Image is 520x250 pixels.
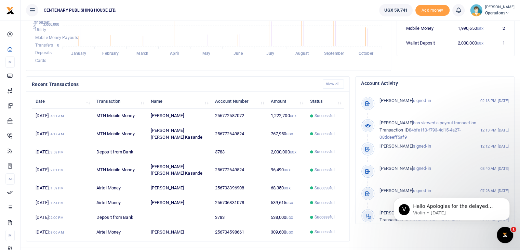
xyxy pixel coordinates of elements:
[470,4,482,16] img: profile-user
[57,43,59,48] tspan: 0
[211,210,267,225] td: 3783
[147,181,211,196] td: [PERSON_NAME]
[49,114,64,118] small: 04:21 AM
[315,229,335,235] span: Successful
[35,58,46,63] span: Cards
[32,198,38,203] button: Gif picker
[267,181,306,196] td: 68,350
[290,114,296,118] small: UGX
[211,145,267,159] td: 3783
[5,65,131,133] div: Kasande says…
[35,51,52,55] span: Deposits
[267,225,306,239] td: 309,600
[446,36,487,50] td: 2,000,000
[43,22,59,27] tspan: 3,000,000
[32,94,93,109] th: Date: activate to sort column descending
[11,172,107,185] div: Kindly note that your account has been credited.
[34,53,126,60] div: See attached POP
[49,216,64,220] small: 02:00 PM
[147,159,211,180] td: [PERSON_NAME] [PERSON_NAME] Kasande
[32,181,93,196] td: [DATE]
[267,109,306,123] td: 1,222,700
[477,41,483,45] small: UGX
[485,10,515,16] span: Operations
[480,98,509,104] small: 02:13 PM [DATE]
[379,166,413,171] span: [PERSON_NAME]
[211,196,267,210] td: 256706831078
[147,196,211,210] td: [PERSON_NAME]
[49,186,64,190] small: 01:59 PM
[202,51,210,56] tspan: May
[93,210,147,225] td: Deposit from Bank
[383,184,520,232] iframe: Intercom notifications message
[117,195,128,206] button: Send a message…
[480,143,509,149] small: 12:12 PM [DATE]
[480,127,509,133] small: 12:13 PM [DATE]
[35,43,53,48] span: Transfers
[379,143,413,149] span: [PERSON_NAME]
[5,173,15,185] li: Ac
[11,162,107,168] div: Hello,
[34,116,126,123] div: POP
[266,51,274,56] tspan: July
[5,57,15,68] li: M
[315,131,335,137] span: Successful
[32,145,93,159] td: [DATE]
[485,4,515,10] small: [PERSON_NAME]
[5,158,131,204] div: Violin says…
[102,51,119,56] tspan: February
[286,216,293,220] small: UGX
[379,127,409,133] span: Transaction ID
[147,225,211,239] td: [PERSON_NAME]
[267,123,306,145] td: 767,950
[32,196,93,210] td: [DATE]
[267,145,306,159] td: 2,000,000
[359,51,374,56] tspan: October
[6,183,131,195] textarea: Message…
[267,210,306,225] td: 538,000
[487,21,509,36] td: 2
[32,225,93,239] td: [DATE]
[379,143,476,150] p: signed-in
[315,149,335,155] span: Successful
[42,144,55,149] b: Violin
[147,94,211,109] th: Name: activate to sort column ascending
[379,98,413,103] span: [PERSON_NAME]
[379,210,413,215] span: [PERSON_NAME]
[267,94,306,109] th: Amount: activate to sort column ascending
[379,188,413,193] span: [PERSON_NAME]
[286,230,293,234] small: UGX
[147,123,211,145] td: [PERSON_NAME] [PERSON_NAME] Kasande
[211,159,267,180] td: 256772649524
[379,165,476,172] p: signed-in
[49,150,64,154] small: 03:58 PM
[211,225,267,239] td: 256704598661
[402,36,447,50] td: Wallet Deposit
[361,79,509,87] h4: Account Activity
[33,3,41,9] h1: Fin
[35,28,46,33] span: Utility
[477,27,483,30] small: UGX
[49,201,64,205] small: 01:54 PM
[211,181,267,196] td: 256703396908
[93,225,147,239] td: Airtel Money
[379,120,476,141] p: has viewed a payout transaction 84bfe1f0-f793-4d15-4a27-08ddeeff5af9
[6,7,14,15] img: logo-small
[211,94,267,109] th: Account Number: activate to sort column ascending
[315,185,335,191] span: Successful
[93,94,147,109] th: Transaction: activate to sort column ascending
[379,97,476,104] p: signed-in
[511,227,516,232] span: 1
[284,168,290,172] small: UGX
[11,198,16,203] button: Upload attachment
[384,7,408,14] span: UGX 59,741
[295,51,309,56] tspan: August
[315,200,335,206] span: Successful
[5,158,112,189] div: Hello,Kindly note that your account has been credited.Add reaction
[170,51,179,56] tspan: April
[379,187,476,195] p: signed-in
[4,3,17,16] button: go back
[35,20,50,25] span: Internet
[211,123,267,145] td: 256772649524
